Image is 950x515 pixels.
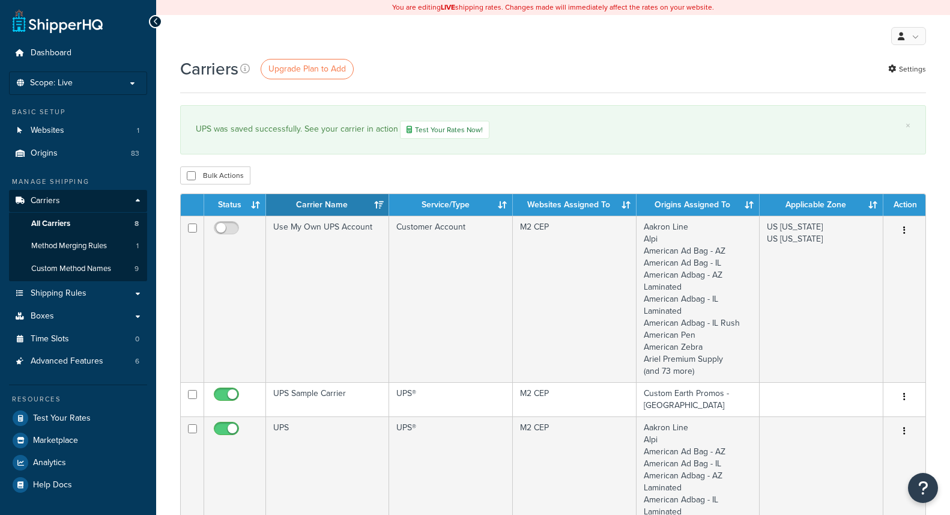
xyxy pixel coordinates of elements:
[9,430,147,451] a: Marketplace
[389,216,512,382] td: Customer Account
[513,216,637,382] td: M2 CEP
[9,177,147,187] div: Manage Shipping
[180,57,238,81] h1: Carriers
[204,194,266,216] th: Status: activate to sort column ascending
[31,334,69,344] span: Time Slots
[33,480,72,490] span: Help Docs
[266,216,389,382] td: Use My Own UPS Account
[513,382,637,416] td: M2 CEP
[31,241,107,251] span: Method Merging Rules
[883,194,925,216] th: Action
[31,219,70,229] span: All Carriers
[9,142,147,165] li: Origins
[9,328,147,350] a: Time Slots 0
[131,148,139,159] span: 83
[33,458,66,468] span: Analytics
[9,42,147,64] a: Dashboard
[400,121,489,139] a: Test Your Rates Now!
[9,235,147,257] li: Method Merging Rules
[760,216,883,382] td: US [US_STATE] US [US_STATE]
[9,120,147,142] a: Websites 1
[9,258,147,280] li: Custom Method Names
[196,121,910,139] div: UPS was saved successfully. See your carrier in action
[266,194,389,216] th: Carrier Name: activate to sort column ascending
[180,166,250,184] button: Bulk Actions
[135,356,139,367] span: 6
[31,196,60,206] span: Carriers
[135,264,139,274] span: 9
[9,142,147,165] a: Origins 83
[9,282,147,305] a: Shipping Rules
[9,213,147,235] li: All Carriers
[268,62,346,75] span: Upgrade Plan to Add
[9,235,147,257] a: Method Merging Rules 1
[31,148,58,159] span: Origins
[13,9,103,33] a: ShipperHQ Home
[888,61,926,78] a: Settings
[9,120,147,142] li: Websites
[137,126,139,136] span: 1
[136,241,139,251] span: 1
[261,59,354,79] a: Upgrade Plan to Add
[9,350,147,373] a: Advanced Features 6
[9,452,147,474] a: Analytics
[908,473,938,503] button: Open Resource Center
[389,382,512,416] td: UPS®
[637,194,760,216] th: Origins Assigned To: activate to sort column ascending
[135,219,139,229] span: 8
[31,264,111,274] span: Custom Method Names
[9,328,147,350] li: Time Slots
[441,2,455,13] b: LIVE
[9,407,147,429] a: Test Your Rates
[31,126,64,136] span: Websites
[31,288,86,299] span: Shipping Rules
[33,413,91,424] span: Test Your Rates
[906,121,910,130] a: ×
[389,194,512,216] th: Service/Type: activate to sort column ascending
[9,305,147,328] a: Boxes
[266,382,389,416] td: UPS Sample Carrier
[135,334,139,344] span: 0
[760,194,883,216] th: Applicable Zone: activate to sort column ascending
[637,382,760,416] td: Custom Earth Promos - [GEOGRAPHIC_DATA]
[9,350,147,373] li: Advanced Features
[9,394,147,404] div: Resources
[33,436,78,446] span: Marketplace
[9,190,147,212] a: Carriers
[9,474,147,496] a: Help Docs
[31,356,103,367] span: Advanced Features
[9,107,147,117] div: Basic Setup
[513,194,637,216] th: Websites Assigned To: activate to sort column ascending
[31,311,54,321] span: Boxes
[9,190,147,281] li: Carriers
[31,48,71,58] span: Dashboard
[637,216,760,382] td: Aakron Line Alpi American Ad Bag - AZ American Ad Bag - IL American Adbag - AZ Laminated American...
[9,213,147,235] a: All Carriers 8
[30,78,73,88] span: Scope: Live
[9,258,147,280] a: Custom Method Names 9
